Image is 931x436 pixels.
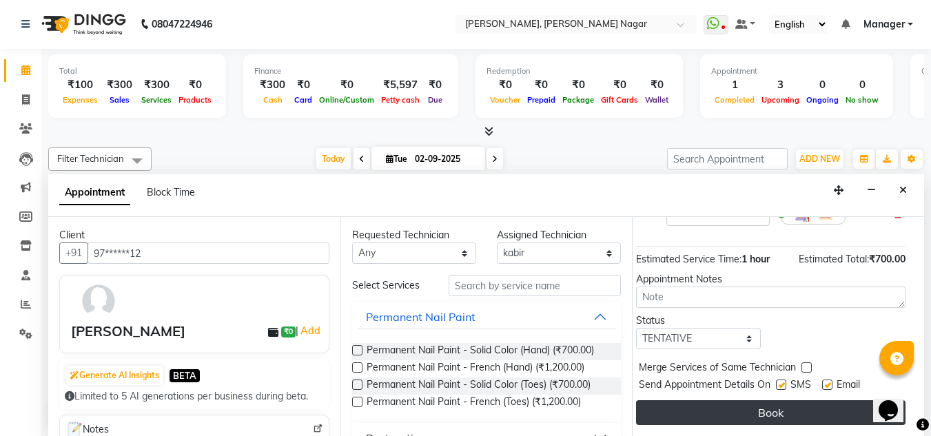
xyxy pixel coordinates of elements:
[378,77,423,93] div: ₹5,597
[291,77,316,93] div: ₹0
[790,377,811,395] span: SMS
[298,322,323,339] a: Add
[378,95,423,105] span: Petty cash
[358,304,616,329] button: Permanent Nail Paint
[254,65,447,77] div: Finance
[636,253,741,265] span: Estimated Service Time:
[711,77,758,93] div: 1
[260,95,286,105] span: Cash
[59,242,88,264] button: +91
[487,77,524,93] div: ₹0
[497,228,621,242] div: Assigned Technician
[281,326,296,338] span: ₹0
[382,154,411,164] span: Tue
[597,77,642,93] div: ₹0
[799,154,840,164] span: ADD NEW
[642,95,672,105] span: Wallet
[291,95,316,105] span: Card
[893,180,913,201] button: Close
[796,149,843,169] button: ADD NEW
[758,95,803,105] span: Upcoming
[316,148,351,169] span: Today
[873,381,917,422] iframe: chat widget
[79,281,119,321] img: avatar
[842,77,882,93] div: 0
[741,253,770,265] span: 1 hour
[636,272,906,287] div: Appointment Notes
[367,360,584,377] span: Permanent Nail Paint - French (Hand) (₹1,200.00)
[597,95,642,105] span: Gift Cards
[59,65,215,77] div: Total
[175,77,215,93] div: ₹0
[296,322,323,339] span: |
[411,149,480,169] input: 2025-09-02
[424,95,446,105] span: Due
[101,77,138,93] div: ₹300
[758,77,803,93] div: 3
[449,275,621,296] input: Search by service name
[170,369,200,382] span: BETA
[316,77,378,93] div: ₹0
[803,95,842,105] span: Ongoing
[138,77,175,93] div: ₹300
[59,77,101,93] div: ₹100
[559,77,597,93] div: ₹0
[487,65,672,77] div: Redemption
[59,180,130,205] span: Appointment
[106,95,133,105] span: Sales
[71,321,185,342] div: [PERSON_NAME]
[352,228,476,242] div: Requested Technician
[803,77,842,93] div: 0
[636,313,760,328] div: Status
[524,77,559,93] div: ₹0
[66,366,163,385] button: Generate AI Insights
[152,5,212,43] b: 08047224946
[639,360,796,377] span: Merge Services of Same Technician
[147,186,195,198] span: Block Time
[57,153,124,164] span: Filter Technician
[65,389,324,404] div: Limited to 5 AI generations per business during beta.
[636,400,906,425] button: Book
[316,95,378,105] span: Online/Custom
[559,95,597,105] span: Package
[863,17,905,32] span: Manager
[342,278,438,293] div: Select Services
[869,253,906,265] span: ₹700.00
[842,95,882,105] span: No show
[254,77,291,93] div: ₹300
[799,253,869,265] span: Estimated Total:
[711,95,758,105] span: Completed
[366,309,475,325] div: Permanent Nail Paint
[35,5,130,43] img: logo
[524,95,559,105] span: Prepaid
[711,65,882,77] div: Appointment
[59,95,101,105] span: Expenses
[59,228,329,242] div: Client
[642,77,672,93] div: ₹0
[367,395,581,412] span: Permanent Nail Paint - French (Toes) (₹1,200.00)
[367,377,591,395] span: Permanent Nail Paint - Solid Color (Toes) (₹700.00)
[88,242,329,264] input: Search by Name/Mobile/Email/Code
[487,95,524,105] span: Voucher
[367,343,594,360] span: Permanent Nail Paint - Solid Color (Hand) (₹700.00)
[138,95,175,105] span: Services
[639,377,770,395] span: Send Appointment Details On
[175,95,215,105] span: Products
[667,148,788,169] input: Search Appointment
[423,77,447,93] div: ₹0
[837,377,860,395] span: Email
